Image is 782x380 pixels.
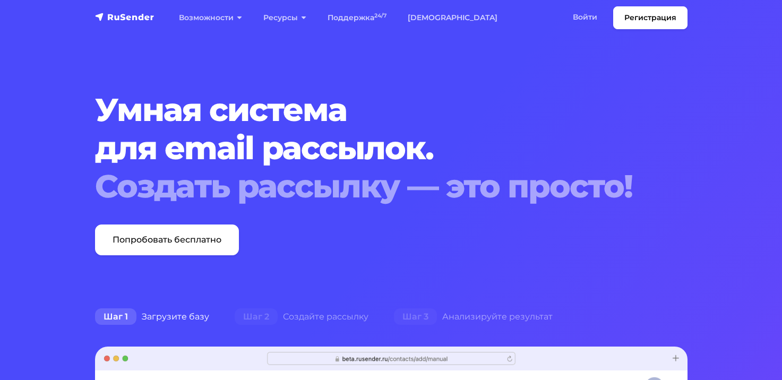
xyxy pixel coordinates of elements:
[95,12,154,22] img: RuSender
[168,7,253,29] a: Возможности
[562,6,608,28] a: Войти
[95,224,239,255] a: Попробовать бесплатно
[317,7,397,29] a: Поддержка24/7
[95,308,136,325] span: Шаг 1
[235,308,278,325] span: Шаг 2
[253,7,317,29] a: Ресурсы
[613,6,688,29] a: Регистрация
[374,12,386,19] sup: 24/7
[397,7,508,29] a: [DEMOGRAPHIC_DATA]
[394,308,437,325] span: Шаг 3
[222,306,381,327] div: Создайте рассылку
[95,167,637,205] div: Создать рассылку — это просто!
[381,306,565,327] div: Анализируйте результат
[95,91,637,205] h1: Умная система для email рассылок.
[82,306,222,327] div: Загрузите базу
